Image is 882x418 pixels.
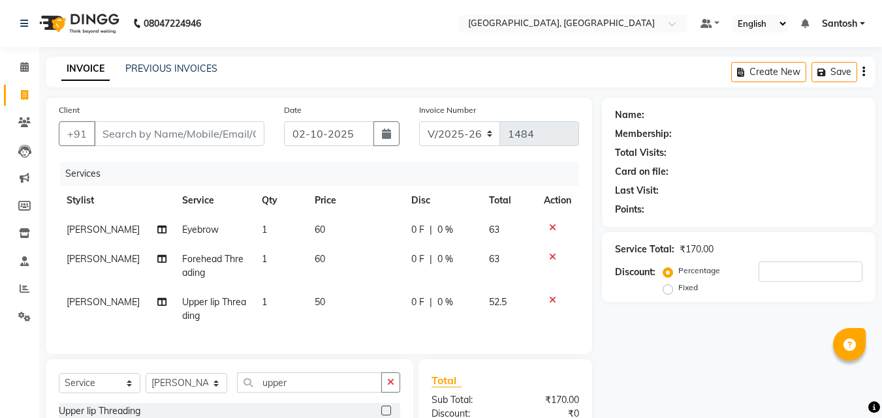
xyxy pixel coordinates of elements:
label: Client [59,104,80,116]
span: [PERSON_NAME] [67,253,140,265]
span: 1 [262,253,267,265]
th: Service [174,186,254,215]
div: Upper lip Threading [59,404,140,418]
a: INVOICE [61,57,110,81]
button: +91 [59,121,95,146]
div: Service Total: [615,243,674,256]
b: 08047224946 [144,5,201,42]
div: Sub Total: [422,393,505,407]
span: 60 [315,224,325,235]
span: 0 F [411,295,424,309]
th: Action [536,186,579,215]
label: Date [284,104,302,116]
span: [PERSON_NAME] [67,224,140,235]
input: Search by Name/Mobile/Email/Code [94,121,264,146]
th: Qty [254,186,307,215]
div: Discount: [615,265,655,279]
span: 0 % [437,223,453,237]
span: Santosh [822,17,857,31]
span: | [430,223,432,237]
div: Name: [615,108,644,122]
div: Total Visits: [615,146,667,160]
label: Percentage [678,265,720,276]
button: Create New [731,62,806,82]
div: ₹170.00 [505,393,589,407]
span: | [430,252,432,266]
span: 0 % [437,295,453,309]
div: Last Visit: [615,184,659,198]
span: 1 [262,224,267,235]
span: 0 % [437,252,453,266]
a: PREVIOUS INVOICES [125,63,217,74]
span: Upper lip Threading [182,296,246,321]
th: Total [481,186,537,215]
th: Disc [403,186,481,215]
span: 63 [489,224,499,235]
img: logo [33,5,123,42]
span: 0 F [411,223,424,237]
span: | [430,295,432,309]
span: Total [432,374,462,387]
div: Points: [615,203,644,216]
div: Membership: [615,127,672,141]
span: 1 [262,296,267,308]
span: [PERSON_NAME] [67,296,140,308]
div: Services [60,162,589,186]
div: Card on file: [615,165,669,179]
label: Invoice Number [419,104,476,116]
iframe: chat widget [827,366,869,405]
label: Fixed [678,282,698,293]
span: Forehead Threading [182,253,244,278]
span: 0 F [411,252,424,266]
input: Search or Scan [237,372,382,393]
span: 52.5 [489,296,507,308]
span: 63 [489,253,499,265]
span: 50 [315,296,325,308]
span: Eyebrow [182,224,219,235]
th: Stylist [59,186,174,215]
div: ₹170.00 [680,243,714,256]
button: Save [811,62,857,82]
th: Price [307,186,403,215]
span: 60 [315,253,325,265]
